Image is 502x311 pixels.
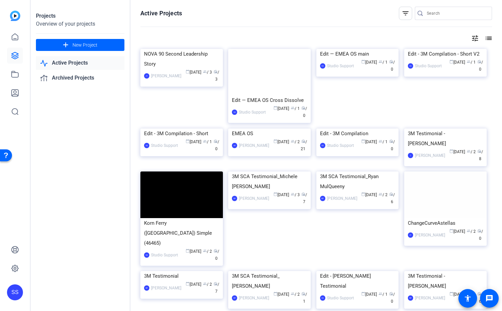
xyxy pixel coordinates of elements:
[301,292,305,296] span: radio
[291,106,300,111] span: / 1
[144,129,219,139] div: Edit - 3M Compilation - Short
[361,192,365,196] span: calendar_today
[477,149,481,153] span: radio
[361,140,377,144] span: [DATE]
[239,295,269,301] div: [PERSON_NAME]
[232,196,237,201] div: BP
[301,292,307,304] span: / 1
[301,192,307,204] span: / 7
[379,140,388,144] span: / 1
[214,282,218,286] span: radio
[379,139,383,143] span: group
[239,195,269,202] div: [PERSON_NAME]
[408,129,483,149] div: 3M Testimonial - [PERSON_NAME]
[485,294,493,302] mat-icon: message
[361,292,377,297] span: [DATE]
[389,140,395,151] span: / 0
[389,60,393,64] span: radio
[408,63,413,69] div: SS
[361,139,365,143] span: calendar_today
[10,11,20,21] img: blue-gradient.svg
[361,60,377,65] span: [DATE]
[402,9,410,17] mat-icon: filter_list
[389,192,393,196] span: radio
[291,140,300,144] span: / 2
[301,140,307,151] span: / 21
[214,282,219,294] span: / 7
[379,60,383,64] span: group
[186,282,201,287] span: [DATE]
[301,106,307,118] span: / 0
[273,192,289,197] span: [DATE]
[151,73,181,79] div: [PERSON_NAME]
[203,249,207,253] span: group
[449,292,465,297] span: [DATE]
[467,229,471,233] span: group
[273,292,289,297] span: [DATE]
[379,60,388,65] span: / 1
[415,152,445,159] div: [PERSON_NAME]
[214,70,218,74] span: radio
[467,229,476,234] span: / 2
[449,60,465,65] span: [DATE]
[467,60,476,65] span: / 1
[291,292,300,297] span: / 2
[467,150,476,154] span: / 2
[232,143,237,148] div: AF
[415,63,442,69] div: Studio Support
[232,129,307,139] div: EMEA OS
[203,139,207,143] span: group
[477,229,481,233] span: radio
[379,292,383,296] span: group
[36,56,124,70] a: Active Projects
[427,9,487,17] input: Search
[239,109,266,116] div: Studio Support
[144,218,219,248] div: Korn Ferry ([GEOGRAPHIC_DATA]) Simple (46465)
[467,149,471,153] span: group
[361,292,365,296] span: calendar_today
[273,139,277,143] span: calendar_today
[36,12,124,20] div: Projects
[203,282,207,286] span: group
[144,285,149,291] div: BP
[301,192,305,196] span: radio
[291,192,295,196] span: group
[232,271,307,291] div: 3M SCA Testimonial_ [PERSON_NAME]
[214,139,218,143] span: radio
[144,252,149,258] div: SS
[36,39,124,51] button: New Project
[327,195,357,202] div: [PERSON_NAME]
[203,140,212,144] span: / 1
[389,192,395,204] span: / 6
[484,34,492,42] mat-icon: list
[291,192,300,197] span: / 3
[415,295,445,301] div: [PERSON_NAME]
[320,49,395,59] div: Edit — EMEA OS main
[36,71,124,85] a: Archived Projects
[415,232,445,238] div: [PERSON_NAME]
[449,149,453,153] span: calendar_today
[320,271,395,291] div: Edit - [PERSON_NAME] Testimonial
[232,295,237,301] div: BP
[186,249,201,254] span: [DATE]
[214,249,219,261] span: / 0
[203,70,212,75] span: / 3
[232,110,237,115] div: SS
[477,292,483,304] span: / 6
[361,192,377,197] span: [DATE]
[214,140,219,151] span: / 0
[449,150,465,154] span: [DATE]
[379,192,388,197] span: / 2
[36,20,124,28] div: Overview of your projects
[361,60,365,64] span: calendar_today
[186,140,201,144] span: [DATE]
[327,295,354,301] div: Studio Support
[327,63,354,69] div: Studio Support
[151,252,178,258] div: Studio Support
[144,73,149,79] div: JY
[273,292,277,296] span: calendar_today
[214,70,219,82] span: / 3
[273,140,289,144] span: [DATE]
[73,42,97,49] span: New Project
[214,249,218,253] span: radio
